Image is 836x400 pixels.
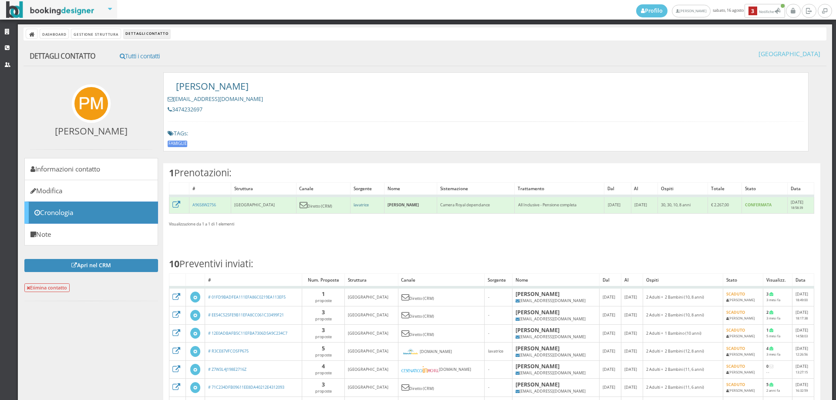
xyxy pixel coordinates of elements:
span: [EMAIL_ADDRESS][DOMAIN_NAME] [516,352,586,358]
b: [PERSON_NAME] [516,309,560,316]
td: [DATE] [621,343,643,361]
td: Diretto (CRM) [398,379,485,397]
a: Cronologia [24,202,158,224]
small: 3 mesi fa [766,352,780,356]
td: [DATE] [599,306,621,325]
div: Data [792,274,814,286]
td: [DATE] [621,360,643,379]
td: 2 Adulti + 2 Bambini (11, 6 anni) [643,379,723,397]
a: Apri nel CRM [24,259,158,272]
td: proposte [302,343,345,361]
small: 18:49:00 [796,298,808,302]
small: 5 mesi fa [766,334,780,338]
a: Informazioni contatto [24,158,158,180]
h5: [EMAIL_ADDRESS][DOMAIN_NAME] [168,96,804,102]
span: Ultima visualizzazione: 2 anni fa [766,382,780,393]
a: # 71C234DFB09611EE8DA40212E4312093 [208,384,284,390]
b: 3 [766,291,769,297]
div: Struttura [345,274,398,286]
a: Dettagli Contatto [24,46,114,66]
td: [GEOGRAPHIC_DATA] [344,287,398,306]
b: 3 [322,381,325,388]
div: Dal [600,274,621,286]
b: [PERSON_NAME] [516,345,560,352]
td: [DATE] [792,360,814,379]
td: Diretto (CRM) [398,287,485,306]
div: Dal [604,183,630,195]
b: SCADUTO [726,363,745,369]
td: - [485,360,512,379]
a: Dashboard [40,29,68,38]
h5: TAGs: [168,130,804,137]
span: [EMAIL_ADDRESS][DOMAIN_NAME] [516,370,586,376]
td: Diretto (CRM) [398,306,485,325]
b: [PERSON_NAME] [388,202,419,208]
td: All Inclusive - Pensione completa [515,196,604,213]
td: Diretto (CRM) [296,196,351,213]
div: Totale [708,183,742,195]
div: Ospiti [643,274,723,286]
div: Stato [723,274,763,286]
td: - [485,287,512,306]
b: 1 [169,166,174,179]
span: Ultima visualizzazione: 3 mesi fa [766,309,780,321]
td: lavatrice [485,343,512,361]
td: [DATE] [599,379,621,397]
td: - [485,324,512,343]
small: 3 mesi fa [766,298,780,302]
td: [DATE] [599,360,621,379]
b: SCADUTO [726,327,745,333]
td: - [485,379,512,397]
span: Ultima visualizzazione: 5 mesi fa [766,327,780,339]
li: Dettagli Contatto [124,29,170,39]
b: 5 [766,382,769,387]
a: # 01FD9BADFEA111EFA86C0219EA113EF5 [208,294,286,300]
td: [DOMAIN_NAME] [398,343,485,361]
td: 2 Adulti + 2 Bambini (10, 8 anni) [643,287,723,306]
td: [DATE] [792,343,814,361]
span: Visualizzazione da 1 a 1 di 1 elementi [169,221,234,227]
a: Gestione Struttura [71,29,120,38]
div: Ospiti [658,183,708,195]
b: SCADUTO [726,309,745,315]
td: Camera Royal dependance [437,196,515,213]
img: Patti Michelangelo [74,87,108,121]
b: [PERSON_NAME] [516,290,560,298]
td: [DATE] [599,287,621,306]
b: SCADUTO [726,382,745,387]
div: Sorgente [485,274,512,286]
a: # 12E0ADBAFB5C11EFBA7306D5A9C234C7 [208,330,287,336]
b: 0 [766,363,769,369]
h3: Preventivi inviati: [169,258,814,269]
h3: [PERSON_NAME] [168,81,804,92]
td: [DATE] [621,324,643,343]
a: Modifica [24,180,158,202]
b: SCADUTO [726,291,745,297]
b: 3 [322,326,325,334]
div: Al [621,274,643,286]
div: Data [788,183,814,195]
small: 3 mesi fa [766,316,780,320]
td: [DATE] [631,196,657,213]
td: [DATE] [621,306,643,325]
b: SCADUTO [726,346,745,351]
span: [EMAIL_ADDRESS][DOMAIN_NAME] [516,316,586,322]
td: proposte [302,287,345,306]
small: 18:17:38 [796,316,808,320]
td: [DOMAIN_NAME] [398,360,485,379]
td: € 2.267,00 [708,196,742,213]
small: 16:32:59 [796,388,808,393]
td: [DATE] [621,287,643,306]
small: [PERSON_NAME] [726,370,755,374]
div: lavatrice [354,202,381,208]
td: [DATE] [792,379,814,397]
small: - - [766,370,769,374]
a: Note [24,223,158,245]
span: [EMAIL_ADDRESS][DOMAIN_NAME] [516,334,586,339]
b: [PERSON_NAME] [516,363,560,370]
b: [PERSON_NAME] [516,326,560,334]
td: [DATE] [621,379,643,397]
td: 2 Adulti + 1 Bambino (10 anni) [643,324,723,343]
b: 1 [322,290,325,298]
b: 10 [169,257,179,270]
